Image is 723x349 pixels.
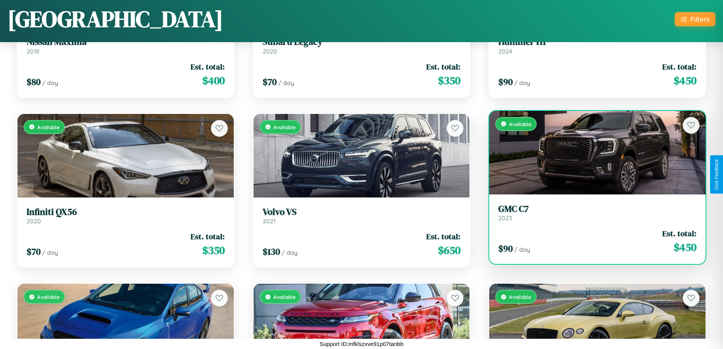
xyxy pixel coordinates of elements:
span: $ 130 [263,245,280,258]
a: Volvo VS2021 [263,207,461,225]
span: / day [282,249,298,256]
span: $ 400 [202,73,225,88]
a: Infiniti QX562020 [27,207,225,225]
p: Support ID: mfklszxve91p07tanbb [320,339,403,349]
button: Filters [675,12,715,26]
span: Est. total: [426,61,460,72]
span: Available [273,294,296,300]
span: Available [37,294,60,300]
span: / day [278,79,294,87]
span: Est. total: [191,61,225,72]
span: $ 90 [498,242,513,255]
h3: Infiniti QX56 [27,207,225,218]
h1: [GEOGRAPHIC_DATA] [8,3,223,35]
a: Nissan Maxima2018 [27,36,225,55]
h3: Subaru Legacy [263,36,461,47]
span: 2020 [27,217,41,225]
span: 2021 [263,217,276,225]
span: / day [514,79,530,87]
h3: Volvo VS [263,207,461,218]
span: Est. total: [426,231,460,242]
span: 2023 [498,214,512,222]
span: $ 450 [674,240,696,255]
span: / day [42,79,58,87]
span: Est. total: [191,231,225,242]
h3: Hummer H1 [498,36,696,47]
span: / day [42,249,58,256]
span: $ 350 [202,243,225,258]
span: $ 450 [674,73,696,88]
div: Give Feedback [714,159,719,190]
span: 2024 [498,47,512,55]
a: GMC C72023 [498,204,696,222]
span: Available [509,294,531,300]
span: Available [509,121,531,127]
span: $ 80 [27,76,41,88]
span: $ 650 [438,243,460,258]
span: / day [514,246,530,253]
span: 2020 [263,47,277,55]
span: Est. total: [662,61,696,72]
div: Filters [690,15,709,23]
h3: Nissan Maxima [27,36,225,47]
h3: GMC C7 [498,204,696,215]
span: Available [37,124,60,130]
span: Est. total: [662,228,696,239]
span: $ 70 [263,76,277,88]
span: Available [273,124,296,130]
span: $ 90 [498,76,513,88]
span: $ 70 [27,245,41,258]
span: 2018 [27,47,39,55]
a: Subaru Legacy2020 [263,36,461,55]
a: Hummer H12024 [498,36,696,55]
span: $ 350 [438,73,460,88]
